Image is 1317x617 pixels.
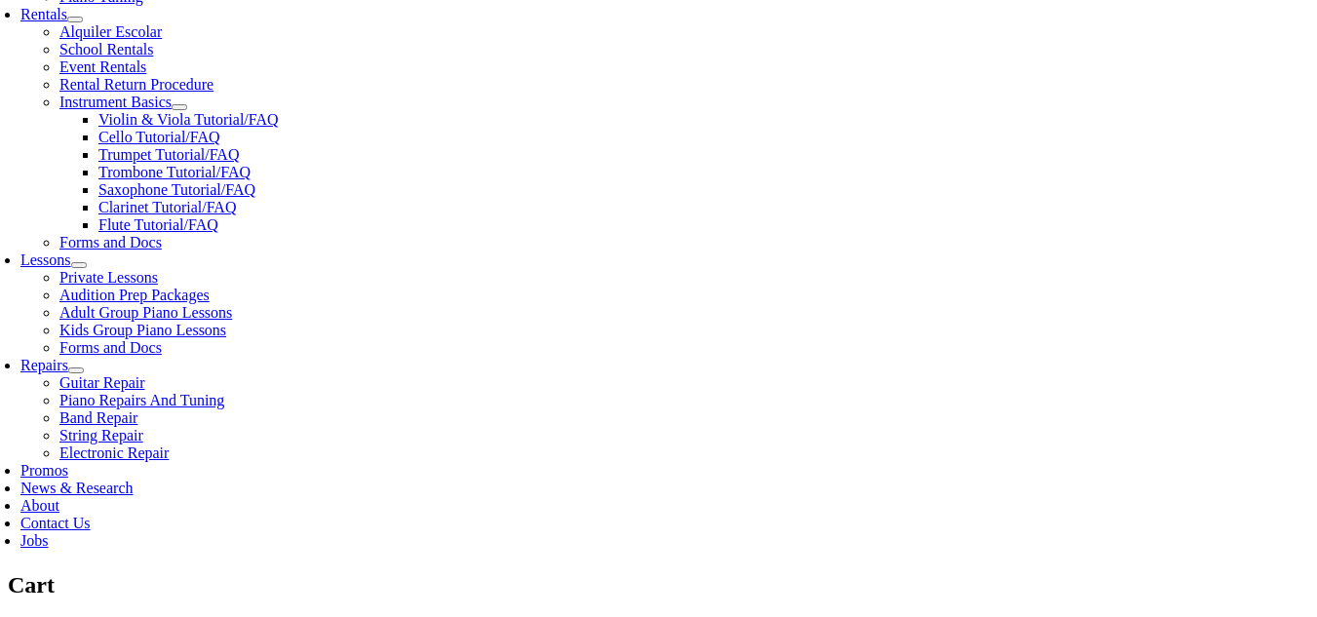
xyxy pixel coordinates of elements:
a: Repairs [20,357,68,373]
a: Guitar Repair [59,374,145,391]
a: Cello Tutorial/FAQ [98,129,220,145]
a: Forms and Docs [59,234,162,251]
a: Flute Tutorial/FAQ [98,216,218,233]
a: Lessons [20,251,71,268]
a: Alquiler Escolar [59,23,162,40]
a: Trumpet Tutorial/FAQ [98,146,239,163]
a: Audition Prep Packages [59,287,210,303]
a: Electronic Repair [59,444,169,461]
a: Instrument Basics [59,94,172,110]
a: School Rentals [59,41,153,58]
a: Jobs [20,532,48,549]
button: Open submenu of Rentals [67,17,83,22]
a: About [20,497,59,514]
a: Promos [20,462,68,479]
button: Open submenu of Repairs [68,367,84,373]
button: Open submenu of Lessons [71,262,87,268]
a: Violin & Viola Tutorial/FAQ [98,111,279,128]
a: Contact Us [20,515,91,531]
a: Band Repair [59,409,137,426]
a: Event Rentals [59,58,146,75]
a: Clarinet Tutorial/FAQ [98,199,237,215]
a: Saxophone Tutorial/FAQ [98,181,255,198]
a: Forms and Docs [59,339,162,356]
a: Private Lessons [59,269,158,286]
a: Kids Group Piano Lessons [59,322,226,338]
a: Trombone Tutorial/FAQ [98,164,251,180]
a: String Repair [59,427,143,443]
a: Adult Group Piano Lessons [59,304,232,321]
a: Rentals [20,6,67,22]
button: Open submenu of Instrument Basics [172,104,187,110]
a: News & Research [20,480,134,496]
a: Rental Return Procedure [59,76,213,93]
a: Piano Repairs And Tuning [59,392,224,408]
